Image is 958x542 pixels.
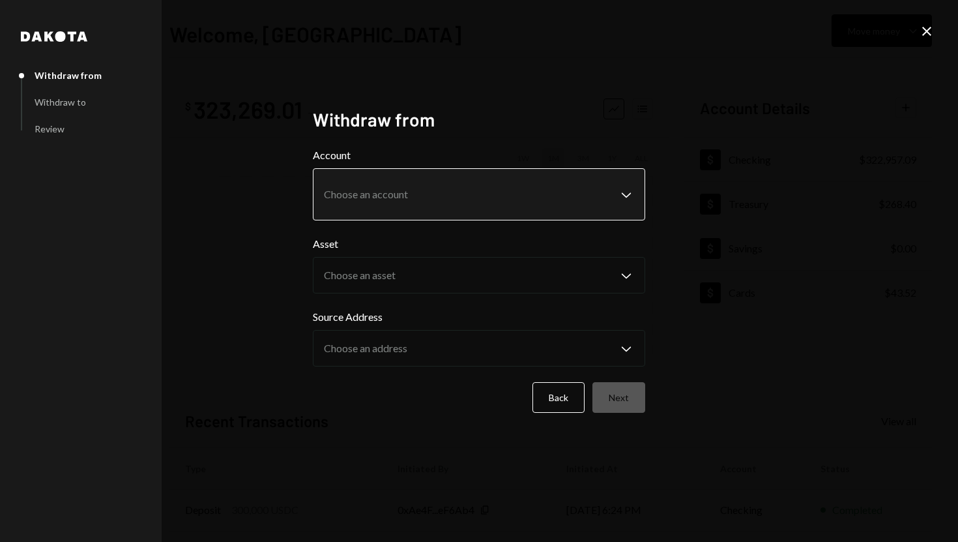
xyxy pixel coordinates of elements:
div: Review [35,123,65,134]
button: Account [313,168,645,220]
label: Asset [313,236,645,252]
h2: Withdraw from [313,107,645,132]
button: Source Address [313,330,645,367]
div: Withdraw to [35,97,86,108]
div: Withdraw from [35,70,102,81]
label: Source Address [313,309,645,325]
label: Account [313,147,645,163]
button: Back [532,382,585,413]
button: Asset [313,257,645,294]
